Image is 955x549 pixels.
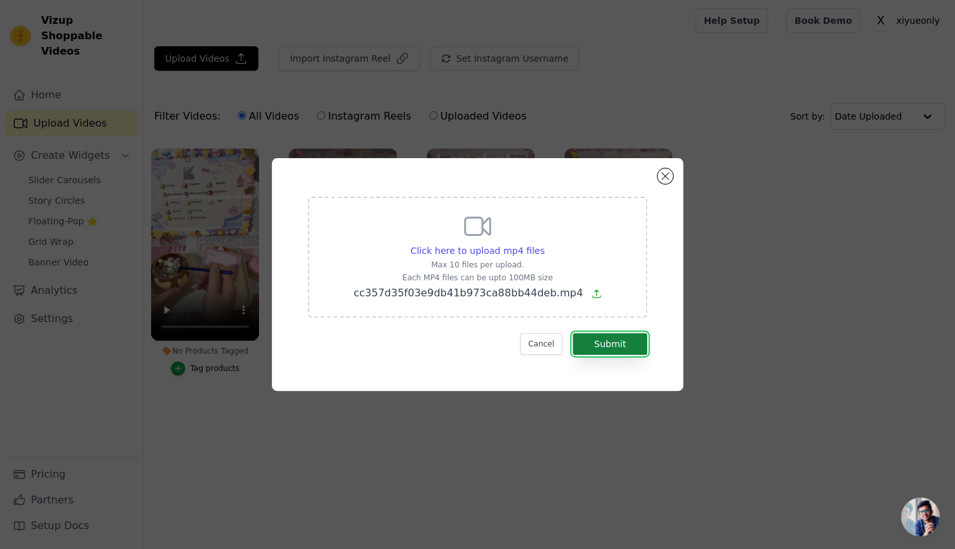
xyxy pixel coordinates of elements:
button: Cancel [520,333,563,355]
button: Submit [573,333,647,355]
p: Each MP4 files can be upto 100MB size [353,273,602,283]
button: Close modal [657,168,673,184]
p: Max 10 files per upload. [353,260,602,270]
div: 开放式聊天 [901,498,940,536]
span: Click here to upload mp4 files [411,246,545,256]
span: cc357d35f03e9db41b973ca88bb44deb.mp4 [353,287,583,299]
